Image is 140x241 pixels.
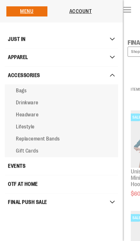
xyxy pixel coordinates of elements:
[5,84,118,157] ul: ACCESSORIES
[8,178,38,191] span: OTF AT HOME
[16,136,60,142] span: Replacement Bands
[5,109,118,121] a: Headware
[16,88,26,94] span: Bags
[5,157,118,175] a: EVENTS
[5,49,118,66] a: APPAREL
[16,124,35,130] span: Lifestyle
[8,196,47,209] span: FINAL PUSH SALE
[5,175,118,193] a: OTF AT HOME
[5,30,118,48] a: JUST IN
[8,33,26,46] span: JUST IN
[8,51,28,64] span: APPAREL
[8,69,40,82] span: ACCESSORIES
[5,145,118,157] a: Gift Cards
[16,112,38,118] span: Headware
[69,9,92,14] a: Account
[16,148,38,154] span: Gift Cards
[16,100,38,106] span: Drinkware
[5,193,118,211] a: FINAL PUSH SALE
[5,133,118,145] a: Replacement Bands
[5,85,118,97] a: Bags
[20,9,33,14] a: Menu
[8,160,25,173] span: EVENTS
[5,97,118,109] a: Drinkware
[5,67,118,84] a: ACCESSORIES
[5,121,118,133] a: Lifestyle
